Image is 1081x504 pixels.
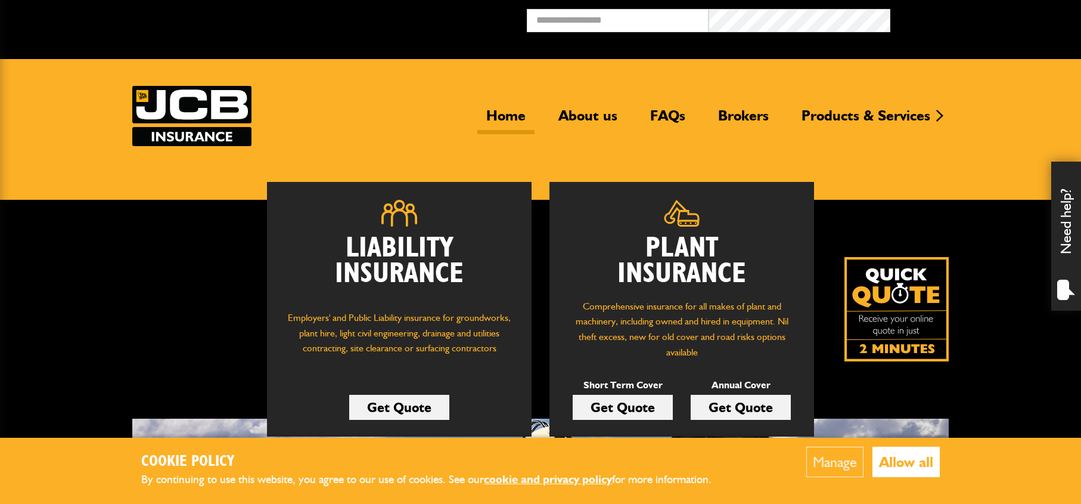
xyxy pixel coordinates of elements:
h2: Plant Insurance [567,236,796,287]
a: Home [477,107,535,134]
h2: Liability Insurance [285,236,514,299]
button: Manage [806,447,863,477]
p: By continuing to use this website, you agree to our use of cookies. See our for more information. [141,471,731,489]
a: Products & Services [793,107,939,134]
a: JCB Insurance Services [132,86,251,146]
a: FAQs [641,107,694,134]
a: About us [549,107,626,134]
div: Need help? [1051,162,1081,311]
p: Comprehensive insurance for all makes of plant and machinery, including owned and hired in equipm... [567,299,796,360]
p: Employers' and Public Liability insurance for groundworks, plant hire, light civil engineering, d... [285,310,514,367]
h2: Cookie Policy [141,453,731,471]
img: JCB Insurance Services logo [132,86,251,146]
p: Annual Cover [691,378,791,393]
a: cookie and privacy policy [484,472,612,486]
a: Get Quote [349,395,449,420]
button: Allow all [872,447,940,477]
a: Get Quote [691,395,791,420]
img: Quick Quote [844,257,949,361]
button: Broker Login [890,9,1072,27]
a: Brokers [709,107,778,134]
a: Get your insurance quote isn just 2-minutes [844,257,949,361]
p: Short Term Cover [573,378,673,393]
a: Get Quote [573,395,673,420]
